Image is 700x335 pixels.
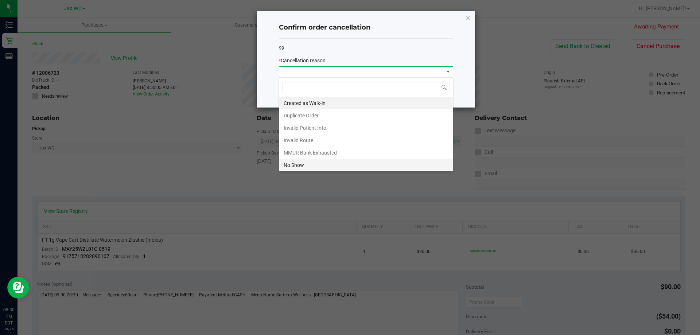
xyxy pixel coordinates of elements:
[281,58,326,63] span: Cancellation reason
[466,13,471,22] button: Close
[279,109,453,122] li: Duplicate Order
[7,277,29,299] iframe: Resource center
[279,45,284,51] span: 99
[279,97,453,109] li: Created as Walk-in
[279,122,453,134] li: Invalid Patient Info
[279,147,453,159] li: MMUR Bank Exhausted
[279,159,453,171] li: No Show
[279,23,453,32] h4: Confirm order cancellation
[279,134,453,147] li: Invalid Route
